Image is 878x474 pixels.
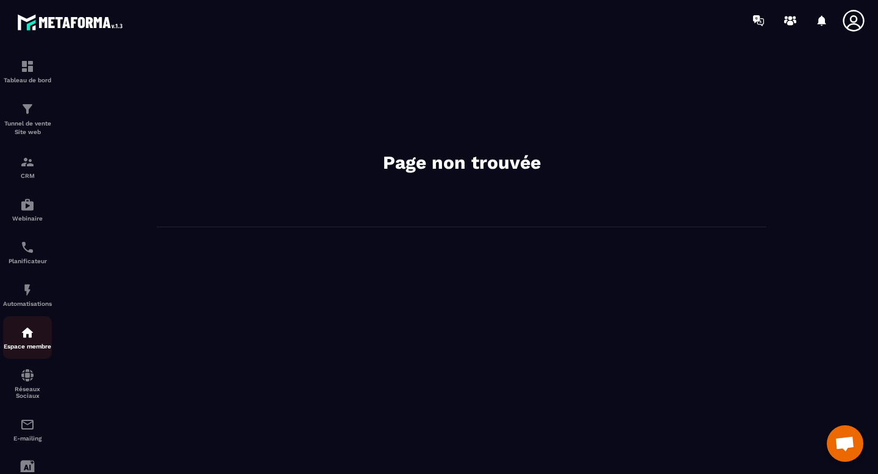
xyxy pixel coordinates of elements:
[3,435,52,442] p: E-mailing
[3,274,52,316] a: automationsautomationsAutomatisations
[20,102,35,116] img: formation
[20,368,35,383] img: social-network
[3,119,52,136] p: Tunnel de vente Site web
[3,408,52,451] a: emailemailE-mailing
[20,59,35,74] img: formation
[3,172,52,179] p: CRM
[20,197,35,212] img: automations
[3,359,52,408] a: social-networksocial-networkRéseaux Sociaux
[3,146,52,188] a: formationformationCRM
[20,325,35,340] img: automations
[17,11,127,34] img: logo
[3,300,52,307] p: Automatisations
[279,150,644,175] h2: Page non trouvée
[3,343,52,350] p: Espace membre
[3,77,52,83] p: Tableau de bord
[3,50,52,93] a: formationformationTableau de bord
[20,417,35,432] img: email
[3,258,52,264] p: Planificateur
[3,215,52,222] p: Webinaire
[3,93,52,146] a: formationformationTunnel de vente Site web
[20,283,35,297] img: automations
[3,386,52,399] p: Réseaux Sociaux
[827,425,863,462] div: Ouvrir le chat
[20,155,35,169] img: formation
[3,231,52,274] a: schedulerschedulerPlanificateur
[3,316,52,359] a: automationsautomationsEspace membre
[20,240,35,255] img: scheduler
[3,188,52,231] a: automationsautomationsWebinaire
